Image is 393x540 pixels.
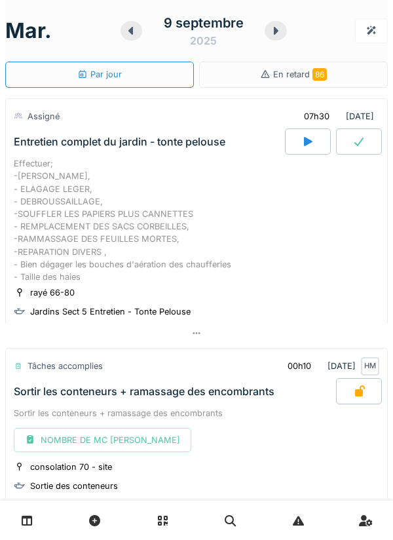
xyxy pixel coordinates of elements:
[28,110,60,123] div: Assigné
[30,305,191,318] div: Jardins Sect 5 Entretien - Tonte Pelouse
[5,18,52,43] h1: mar.
[30,480,118,492] div: Sortie des conteneurs
[14,157,379,283] div: Effectuer; -[PERSON_NAME], - ELAGAGE LEGER, - DEBROUSSAILLAGE, -SOUFFLER LES PAPIERS PLUS CANNETT...
[190,33,217,48] div: 2025
[288,360,311,372] div: 00h10
[361,357,379,376] div: HM
[276,354,379,378] div: [DATE]
[164,13,244,33] div: 9 septembre
[77,68,122,81] div: Par jour
[14,428,191,452] div: NOMBRE DE MC [PERSON_NAME]
[14,385,274,398] div: Sortir les conteneurs + ramassage des encombrants
[14,136,225,148] div: Entretien complet du jardin - tonte pelouse
[312,68,327,81] span: 86
[304,110,329,123] div: 07h30
[273,69,327,79] span: En retard
[28,360,103,372] div: Tâches accomplies
[293,104,379,128] div: [DATE]
[14,407,379,419] div: Sortir les conteneurs + ramassage des encombrants
[30,286,75,299] div: rayé 66-80
[30,461,112,473] div: consolation 70 - site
